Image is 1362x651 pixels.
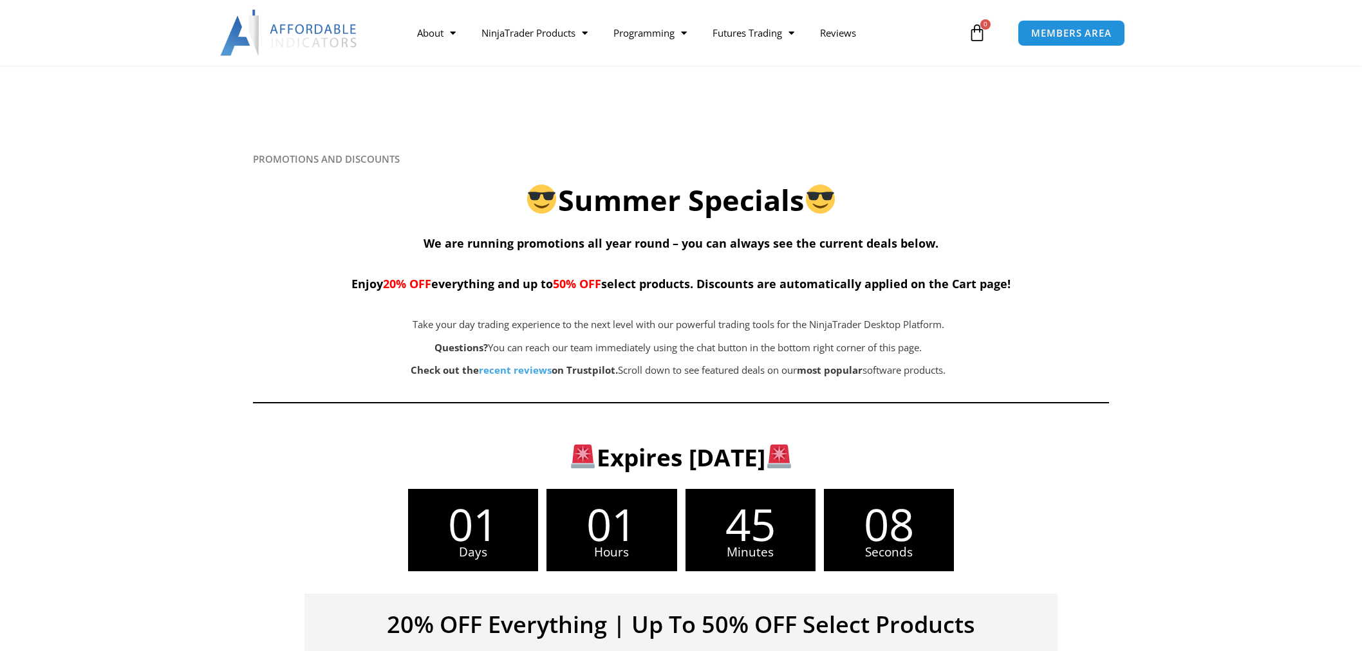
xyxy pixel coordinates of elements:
[553,276,601,291] span: 50% OFF
[408,502,538,546] span: 01
[700,18,807,48] a: Futures Trading
[686,546,816,558] span: Minutes
[686,502,816,546] span: 45
[253,153,1109,165] h6: PROMOTIONS AND DISCOUNTS
[413,318,944,331] span: Take your day trading experience to the next level with our powerful trading tools for the NinjaT...
[824,546,954,558] span: Seconds
[806,185,835,214] img: 😎
[424,235,938,251] span: We are running promotions all year round – you can always see the current deals below.
[980,19,991,30] span: 0
[767,445,791,468] img: 🚨
[807,18,869,48] a: Reviews
[1031,28,1112,38] span: MEMBERS AREA
[434,341,488,354] strong: Questions?
[408,546,538,558] span: Days
[949,14,1005,51] a: 0
[411,363,618,376] strong: Check out the on Trustpilot.
[220,10,359,56] img: LogoAI | Affordable Indicators – NinjaTrader
[253,181,1109,219] h2: Summer Specials
[383,276,431,291] span: 20% OFF
[571,445,595,468] img: 🚨
[546,546,676,558] span: Hours
[324,613,1038,636] h4: 20% OFF Everything | Up To 50% OFF Select Products
[824,502,954,546] span: 08
[351,276,1011,291] span: Enjoy everything and up to select products. Discounts are automatically applied on the Cart page!
[317,362,1040,380] p: Scroll down to see featured deals on our software products.
[479,363,552,376] a: recent reviews
[1018,20,1125,46] a: MEMBERS AREA
[274,442,1088,473] h3: Expires [DATE]
[404,18,469,48] a: About
[546,502,676,546] span: 01
[317,339,1040,357] p: You can reach our team immediately using the chat button in the bottom right corner of this page.
[797,363,863,376] b: most popular
[601,18,700,48] a: Programming
[527,185,556,214] img: 😎
[469,18,601,48] a: NinjaTrader Products
[404,18,964,48] nav: Menu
